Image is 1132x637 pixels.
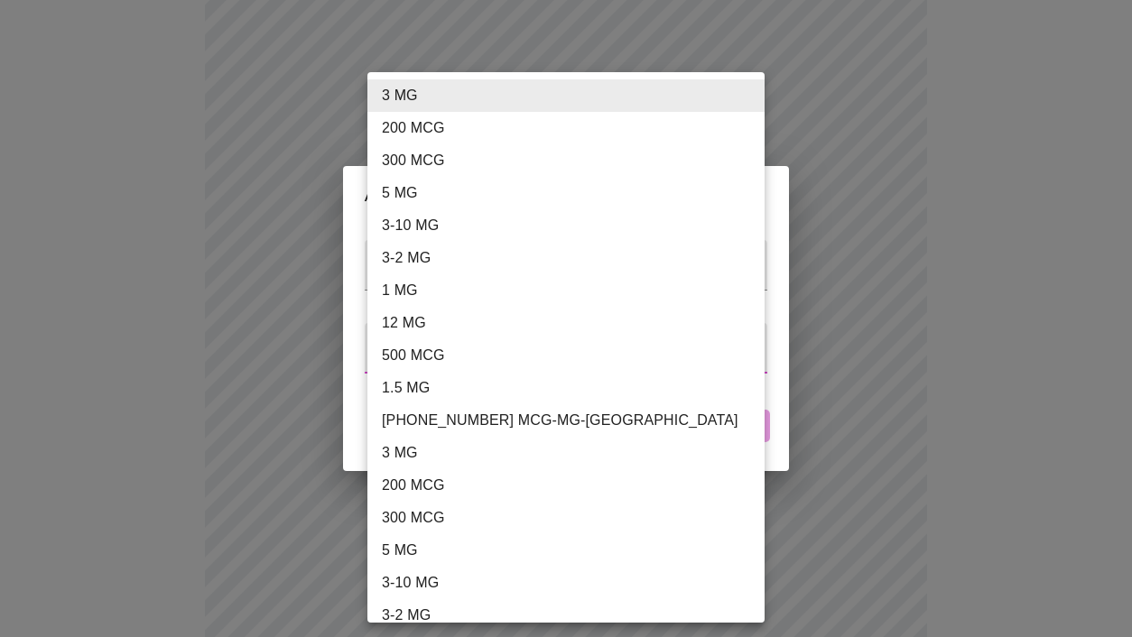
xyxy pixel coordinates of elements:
[367,404,765,437] li: [PHONE_NUMBER] MCG-MG-[GEOGRAPHIC_DATA]
[367,502,765,534] li: 300 MCG
[367,469,765,502] li: 200 MCG
[367,339,765,372] li: 500 MCG
[367,307,765,339] li: 12 MG
[367,209,765,242] li: 3-10 MG
[367,112,765,144] li: 200 MCG
[367,567,765,599] li: 3-10 MG
[367,534,765,567] li: 5 MG
[367,177,765,209] li: 5 MG
[367,242,765,274] li: 3-2 MG
[367,437,765,469] li: 3 MG
[367,599,765,632] li: 3-2 MG
[367,274,765,307] li: 1 MG
[367,372,765,404] li: 1.5 MG
[367,79,765,112] li: 3 MG
[367,144,765,177] li: 300 MCG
